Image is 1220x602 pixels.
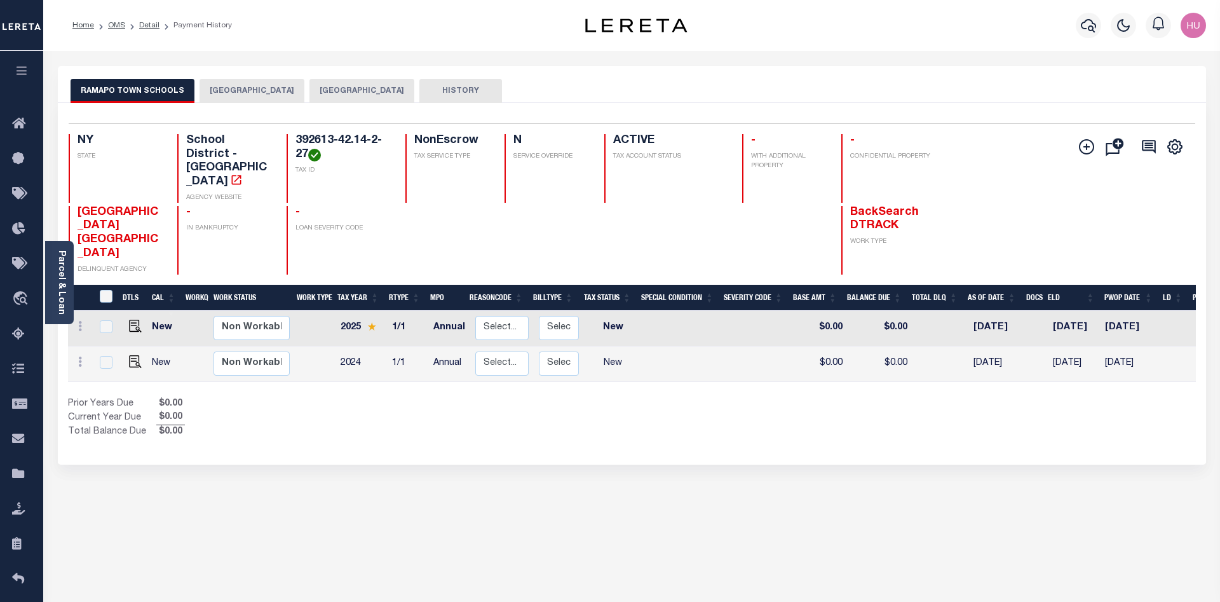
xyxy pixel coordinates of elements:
[139,22,159,29] a: Detail
[92,285,118,311] th: &nbsp;
[156,425,185,439] span: $0.00
[78,207,158,259] span: [GEOGRAPHIC_DATA] [GEOGRAPHIC_DATA]
[528,285,578,311] th: BillType: activate to sort column ascending
[907,285,963,311] th: Total DLQ: activate to sort column ascending
[186,193,271,203] p: AGENCY WEBSITE
[419,79,502,103] button: HISTORY
[848,346,912,382] td: $0.00
[613,134,726,148] h4: ACTIVE
[186,207,191,218] span: -
[850,237,935,247] p: WORK TYPE
[78,152,163,161] p: STATE
[72,22,94,29] a: Home
[367,322,376,331] img: Star.svg
[963,285,1021,311] th: As of Date: activate to sort column ascending
[513,152,589,161] p: SERVICE OVERRIDE
[384,285,425,311] th: RType: activate to sort column ascending
[147,285,180,311] th: CAL: activate to sort column ascending
[613,152,726,161] p: TAX ACCOUNT STATUS
[751,152,827,171] p: WITH ADDITIONAL PROPERTY
[335,311,387,346] td: 2025
[968,346,1026,382] td: [DATE]
[584,346,642,382] td: New
[147,311,180,346] td: New
[78,265,163,275] p: DELINQUENT AGENCY
[425,285,464,311] th: MPO
[584,311,642,346] td: New
[387,311,428,346] td: 1/1
[68,397,156,411] td: Prior Years Due
[159,20,232,31] li: Payment History
[719,285,788,311] th: Severity Code: activate to sort column ascending
[428,346,470,382] td: Annual
[71,79,194,103] button: RAMAPO TOWN SCHOOLS
[309,79,414,103] button: [GEOGRAPHIC_DATA]
[295,166,390,175] p: TAX ID
[794,346,848,382] td: $0.00
[68,285,92,311] th: &nbsp;&nbsp;&nbsp;&nbsp;&nbsp;&nbsp;&nbsp;&nbsp;&nbsp;&nbsp;
[1043,285,1099,311] th: ELD: activate to sort column ascending
[68,411,156,425] td: Current Year Due
[578,285,636,311] th: Tax Status: activate to sort column ascending
[850,207,919,232] span: BackSearch DTRACK
[108,22,125,29] a: OMS
[850,135,855,146] span: -
[848,311,912,346] td: $0.00
[156,411,185,425] span: $0.00
[147,346,180,382] td: New
[295,207,300,218] span: -
[1021,285,1043,311] th: Docs
[78,134,163,148] h4: NY
[1048,311,1100,346] td: [DATE]
[414,134,490,148] h4: NonEscrow
[850,152,935,161] p: CONFIDENTIAL PROPERTY
[751,135,756,146] span: -
[332,285,384,311] th: Tax Year: activate to sort column ascending
[335,346,387,382] td: 2024
[414,152,490,161] p: TAX SERVICE TYPE
[68,425,156,439] td: Total Balance Due
[1100,311,1158,346] td: [DATE]
[513,134,589,148] h4: N
[788,285,842,311] th: Base Amt: activate to sort column ascending
[1048,346,1100,382] td: [DATE]
[1100,346,1158,382] td: [DATE]
[1181,13,1206,38] img: svg+xml;base64,PHN2ZyB4bWxucz0iaHR0cDovL3d3dy53My5vcmcvMjAwMC9zdmciIHBvaW50ZXItZXZlbnRzPSJub25lIi...
[428,311,470,346] td: Annual
[57,250,65,315] a: Parcel & Loan
[180,285,208,311] th: WorkQ
[1099,285,1158,311] th: PWOP Date: activate to sort column ascending
[636,285,719,311] th: Special Condition: activate to sort column ascending
[295,134,390,161] h4: 392613-42.14-2-27
[387,346,428,382] td: 1/1
[156,397,185,411] span: $0.00
[794,311,848,346] td: $0.00
[968,311,1026,346] td: [DATE]
[118,285,147,311] th: DTLS
[585,18,687,32] img: logo-dark.svg
[295,224,390,233] p: LOAN SEVERITY CODE
[1158,285,1188,311] th: LD: activate to sort column ascending
[200,79,304,103] button: [GEOGRAPHIC_DATA]
[842,285,907,311] th: Balance Due: activate to sort column ascending
[208,285,295,311] th: Work Status
[186,224,271,233] p: IN BANKRUPTCY
[292,285,332,311] th: Work Type
[12,291,32,308] i: travel_explore
[464,285,528,311] th: ReasonCode: activate to sort column ascending
[186,134,271,189] h4: School District - [GEOGRAPHIC_DATA]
